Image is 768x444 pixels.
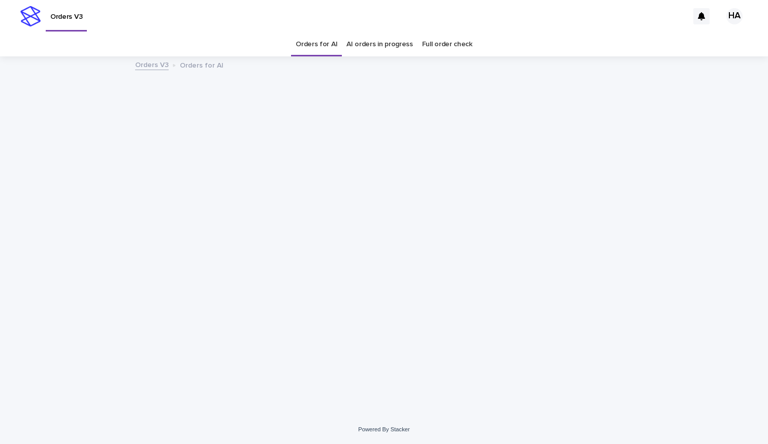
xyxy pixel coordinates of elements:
[422,33,472,56] a: Full order check
[346,33,413,56] a: AI orders in progress
[20,6,41,26] img: stacker-logo-s-only.png
[135,58,169,70] a: Orders V3
[296,33,337,56] a: Orders for AI
[358,426,409,432] a: Powered By Stacker
[180,59,223,70] p: Orders for AI
[726,8,743,24] div: HA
